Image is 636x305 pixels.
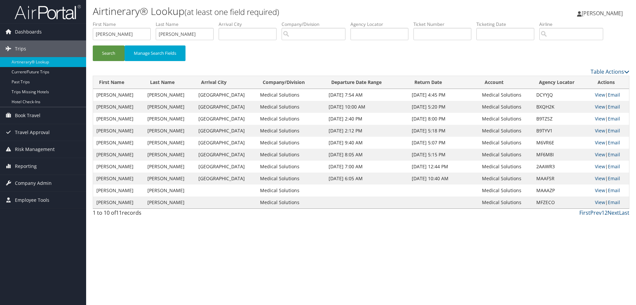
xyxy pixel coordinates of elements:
td: [DATE] 10:00 AM [325,101,408,113]
td: DCYYJQ [533,89,592,101]
td: [PERSON_NAME] [144,125,195,137]
th: Arrival City: activate to sort column ascending [195,76,257,89]
td: [DATE] 5:15 PM [408,149,479,161]
td: [PERSON_NAME] [93,161,144,173]
td: Medical Solutions [257,89,325,101]
td: B9TYV1 [533,125,592,137]
td: Medical Solutions [479,173,533,185]
td: Medical Solutions [257,185,325,196]
td: [DATE] 4:45 PM [408,89,479,101]
label: Arrival City [219,21,282,28]
th: Agency Locator: activate to sort column ascending [533,76,592,89]
td: [PERSON_NAME] [144,196,195,208]
td: [GEOGRAPHIC_DATA] [195,173,257,185]
td: | [592,173,629,185]
td: [GEOGRAPHIC_DATA] [195,113,257,125]
td: [PERSON_NAME] [93,173,144,185]
a: View [595,175,605,182]
td: [PERSON_NAME] [144,113,195,125]
th: First Name: activate to sort column ascending [93,76,144,89]
a: View [595,151,605,158]
small: (at least one field required) [185,6,279,17]
a: Last [619,209,629,216]
label: Airline [539,21,608,28]
a: Email [608,151,620,158]
td: | [592,89,629,101]
a: View [595,199,605,205]
td: [GEOGRAPHIC_DATA] [195,137,257,149]
a: 1 [602,209,605,216]
td: [PERSON_NAME] [144,149,195,161]
td: [PERSON_NAME] [93,113,144,125]
td: [GEOGRAPHIC_DATA] [195,89,257,101]
td: | [592,125,629,137]
a: Email [608,187,620,193]
span: Dashboards [15,24,42,40]
td: [PERSON_NAME] [93,101,144,113]
td: Medical Solutions [479,89,533,101]
th: Actions [592,76,629,89]
td: Medical Solutions [479,125,533,137]
td: Medical Solutions [479,137,533,149]
td: [PERSON_NAME] [93,196,144,208]
td: Medical Solutions [257,101,325,113]
td: B9TZSZ [533,113,592,125]
a: Email [608,199,620,205]
a: Table Actions [591,68,629,75]
td: [DATE] 2:12 PM [325,125,408,137]
a: View [595,187,605,193]
td: Medical Solutions [479,101,533,113]
div: 1 to 10 of records [93,209,220,220]
td: MAAAZP [533,185,592,196]
td: [DATE] 12:44 PM [408,161,479,173]
td: [PERSON_NAME] [144,137,195,149]
a: View [595,163,605,170]
td: [DATE] 5:18 PM [408,125,479,137]
a: Email [608,175,620,182]
a: Email [608,92,620,98]
td: 2AAWR3 [533,161,592,173]
a: View [595,115,605,122]
td: [PERSON_NAME] [93,149,144,161]
button: Search [93,45,125,61]
td: [PERSON_NAME] [93,185,144,196]
label: Agency Locator [350,21,413,28]
td: Medical Solutions [257,173,325,185]
td: [PERSON_NAME] [93,125,144,137]
a: Prev [590,209,602,216]
td: [GEOGRAPHIC_DATA] [195,101,257,113]
td: [PERSON_NAME] [93,137,144,149]
th: Departure Date Range: activate to sort column ascending [325,76,408,89]
td: Medical Solutions [479,149,533,161]
td: Medical Solutions [257,113,325,125]
td: | [592,161,629,173]
a: First [579,209,590,216]
td: MFZECO [533,196,592,208]
td: [DATE] 6:05 AM [325,173,408,185]
a: Email [608,127,620,134]
td: Medical Solutions [257,125,325,137]
label: Last Name [156,21,219,28]
a: 2 [605,209,608,216]
span: Book Travel [15,107,40,124]
label: First Name [93,21,156,28]
td: Medical Solutions [257,161,325,173]
td: [PERSON_NAME] [144,185,195,196]
td: [PERSON_NAME] [144,173,195,185]
span: Company Admin [15,175,52,191]
a: Email [608,139,620,146]
td: [DATE] 10:40 AM [408,173,479,185]
span: Reporting [15,158,37,175]
span: Employee Tools [15,192,49,208]
span: [PERSON_NAME] [582,10,623,17]
td: [PERSON_NAME] [144,161,195,173]
td: Medical Solutions [257,196,325,208]
label: Ticket Number [413,21,476,28]
td: [DATE] 8:05 AM [325,149,408,161]
span: Risk Management [15,141,55,158]
td: Medical Solutions [257,149,325,161]
th: Last Name: activate to sort column ascending [144,76,195,89]
td: [GEOGRAPHIC_DATA] [195,161,257,173]
th: Return Date: activate to sort column ascending [408,76,479,89]
span: Travel Approval [15,124,50,141]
